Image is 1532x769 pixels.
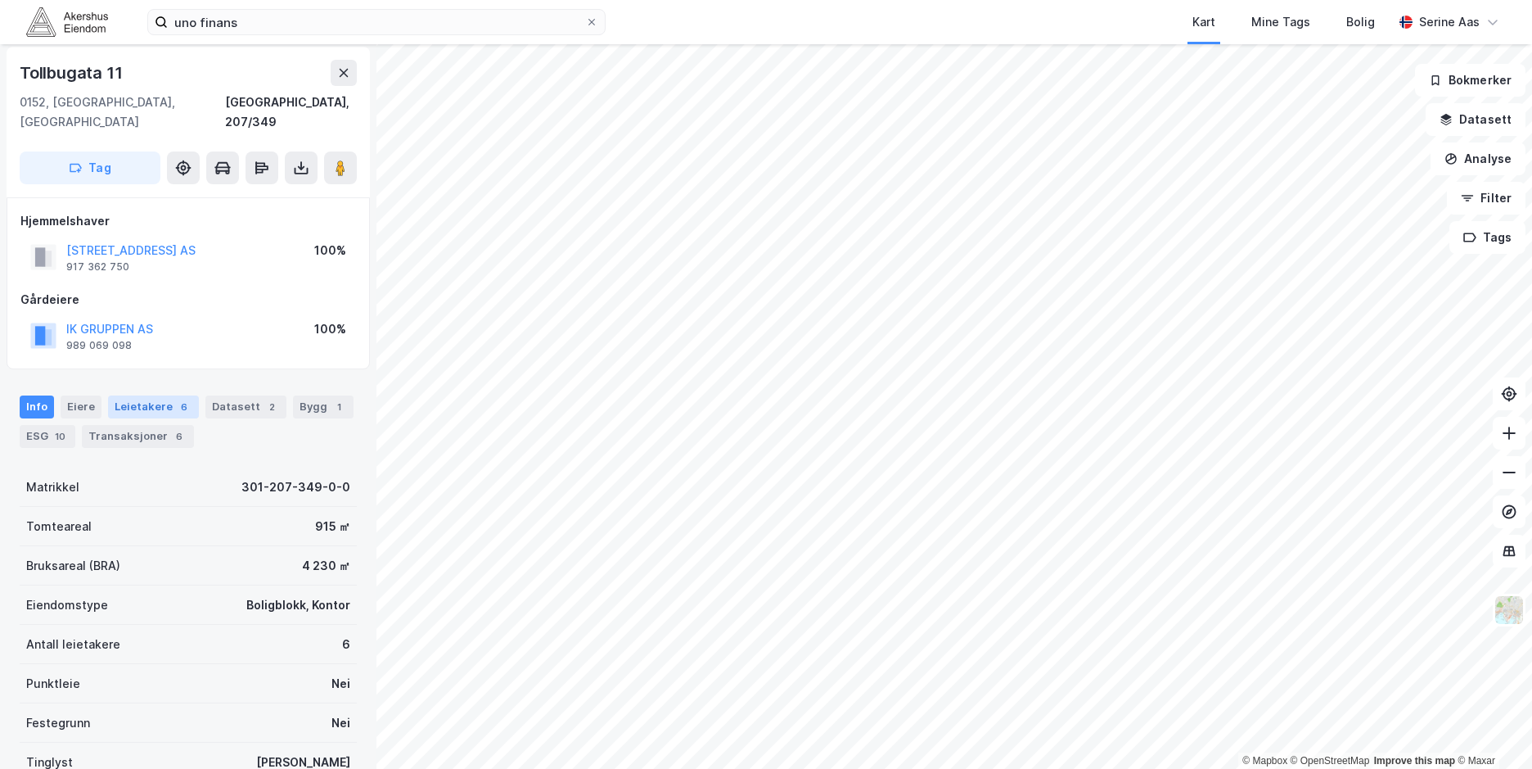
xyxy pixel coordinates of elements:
[61,396,101,418] div: Eiere
[1346,12,1375,32] div: Bolig
[26,556,120,576] div: Bruksareal (BRA)
[20,211,356,231] div: Hjemmelshaver
[26,595,108,615] div: Eiendomstype
[66,260,129,274] div: 917 362 750
[20,152,160,184] button: Tag
[302,556,350,576] div: 4 230 ㎡
[342,635,350,654] div: 6
[1426,103,1525,136] button: Datasett
[20,60,125,86] div: Tollbugata 11
[1494,595,1525,626] img: Z
[168,10,585,34] input: Søk på adresse, matrikkel, gårdeiere, leietakere eller personer
[293,396,354,418] div: Bygg
[1449,221,1525,254] button: Tags
[1450,690,1532,769] iframe: Chat Widget
[26,477,79,497] div: Matrikkel
[331,399,347,415] div: 1
[1431,142,1525,175] button: Analyse
[1447,182,1525,215] button: Filter
[108,396,199,418] div: Leietakere
[20,396,54,418] div: Info
[314,319,346,339] div: 100%
[1242,755,1287,767] a: Mapbox
[205,396,286,418] div: Datasett
[1415,64,1525,97] button: Bokmerker
[26,674,80,694] div: Punktleie
[20,290,356,310] div: Gårdeiere
[171,428,187,445] div: 6
[26,517,92,536] div: Tomteareal
[1291,755,1370,767] a: OpenStreetMap
[20,93,225,132] div: 0152, [GEOGRAPHIC_DATA], [GEOGRAPHIC_DATA]
[66,339,132,352] div: 989 069 098
[314,241,346,260] div: 100%
[1192,12,1215,32] div: Kart
[1419,12,1480,32] div: Serine Aas
[264,399,280,415] div: 2
[1251,12,1310,32] div: Mine Tags
[82,425,194,448] div: Transaksjoner
[1450,690,1532,769] div: Kontrollprogram for chat
[26,713,90,733] div: Festegrunn
[241,477,350,497] div: 301-207-349-0-0
[26,7,108,36] img: akershus-eiendom-logo.9091f326c980b4bce74ccdd9f866810c.svg
[246,595,350,615] div: Boligblokk, Kontor
[26,635,120,654] div: Antall leietakere
[315,517,350,536] div: 915 ㎡
[331,674,350,694] div: Nei
[176,399,192,415] div: 6
[52,428,69,445] div: 10
[331,713,350,733] div: Nei
[225,93,357,132] div: [GEOGRAPHIC_DATA], 207/349
[1374,755,1455,767] a: Improve this map
[20,425,75,448] div: ESG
